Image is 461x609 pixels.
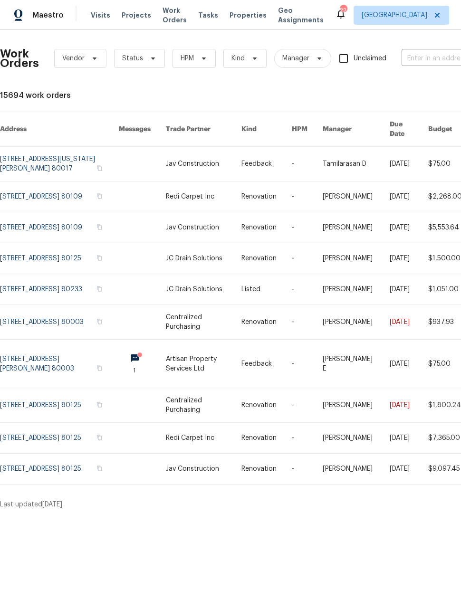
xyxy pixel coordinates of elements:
[231,54,245,63] span: Kind
[95,164,104,172] button: Copy Address
[284,212,315,243] td: -
[315,147,382,181] td: Tamilarasan D
[95,223,104,231] button: Copy Address
[95,317,104,326] button: Copy Address
[234,274,284,305] td: Listed
[158,181,234,212] td: Redi Carpet Inc
[315,388,382,423] td: [PERSON_NAME]
[315,274,382,305] td: [PERSON_NAME]
[198,12,218,19] span: Tasks
[315,181,382,212] td: [PERSON_NAME]
[284,340,315,388] td: -
[284,388,315,423] td: -
[230,10,267,20] span: Properties
[163,6,187,25] span: Work Orders
[315,212,382,243] td: [PERSON_NAME]
[282,54,309,63] span: Manager
[158,388,234,423] td: Centralized Purchasing
[158,454,234,485] td: Jav Construction
[122,54,143,63] span: Status
[284,423,315,454] td: -
[315,305,382,340] td: [PERSON_NAME]
[95,192,104,200] button: Copy Address
[158,243,234,274] td: JC Drain Solutions
[284,305,315,340] td: -
[95,464,104,473] button: Copy Address
[284,147,315,181] td: -
[234,340,284,388] td: Feedback
[158,305,234,340] td: Centralized Purchasing
[91,10,110,20] span: Visits
[234,388,284,423] td: Renovation
[234,454,284,485] td: Renovation
[284,274,315,305] td: -
[158,147,234,181] td: Jav Construction
[95,364,104,372] button: Copy Address
[340,6,346,15] div: 22
[158,112,234,147] th: Trade Partner
[234,212,284,243] td: Renovation
[122,10,151,20] span: Projects
[95,285,104,293] button: Copy Address
[284,243,315,274] td: -
[315,340,382,388] td: [PERSON_NAME] E
[234,243,284,274] td: Renovation
[158,274,234,305] td: JC Drain Solutions
[278,6,324,25] span: Geo Assignments
[354,54,386,64] span: Unclaimed
[111,112,158,147] th: Messages
[158,340,234,388] td: Artisan Property Services Ltd
[315,112,382,147] th: Manager
[42,501,62,508] span: [DATE]
[234,423,284,454] td: Renovation
[95,254,104,262] button: Copy Address
[95,400,104,409] button: Copy Address
[158,423,234,454] td: Redi Carpet Inc
[315,243,382,274] td: [PERSON_NAME]
[315,454,382,485] td: [PERSON_NAME]
[234,305,284,340] td: Renovation
[158,212,234,243] td: Jav Construction
[234,181,284,212] td: Renovation
[284,454,315,485] td: -
[234,147,284,181] td: Feedback
[382,112,421,147] th: Due Date
[181,54,194,63] span: HPM
[315,423,382,454] td: [PERSON_NAME]
[234,112,284,147] th: Kind
[32,10,64,20] span: Maestro
[362,10,427,20] span: [GEOGRAPHIC_DATA]
[284,112,315,147] th: HPM
[95,433,104,442] button: Copy Address
[284,181,315,212] td: -
[62,54,85,63] span: Vendor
